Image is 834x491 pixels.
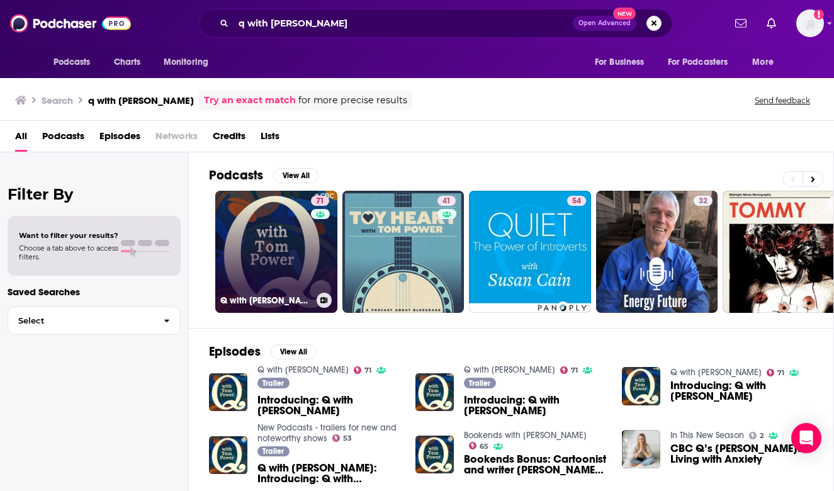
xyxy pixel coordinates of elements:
[469,380,490,387] span: Trailer
[262,448,284,455] span: Trailer
[42,126,84,152] a: Podcasts
[699,195,707,208] span: 32
[622,430,660,468] img: CBC Q’s Tom Power: Living with Anxiety
[42,94,73,106] h3: Search
[437,196,456,206] a: 41
[199,9,672,38] div: Search podcasts, credits, & more...
[99,126,140,152] a: Episodes
[204,93,296,108] a: Try an exact match
[15,126,27,152] a: All
[752,54,774,71] span: More
[273,168,318,183] button: View All
[209,436,247,475] img: Q with Tom Power: Introducing: Q with Tom Power
[54,54,91,71] span: Podcasts
[767,369,785,376] a: 71
[469,191,591,313] a: 54
[572,195,581,208] span: 54
[298,93,407,108] span: for more precise results
[342,191,465,313] a: 41
[464,454,607,475] a: Bookends Bonus: Cartoonist and writer Gabrielle Drolet on Q with Tom Power
[660,50,747,74] button: open menu
[164,54,208,71] span: Monitoring
[595,54,645,71] span: For Business
[19,244,118,261] span: Choose a tab above to access filters.
[257,463,400,484] span: Q with [PERSON_NAME]: Introducing: Q with [PERSON_NAME]
[257,395,400,416] span: Introducing: Q with [PERSON_NAME]
[464,395,607,416] span: Introducing: Q with [PERSON_NAME]
[796,9,824,37] button: Show profile menu
[670,367,762,378] a: Q with Tom Power
[364,368,371,373] span: 71
[573,16,636,31] button: Open AdvancedNew
[261,126,279,152] a: Lists
[777,370,784,376] span: 71
[796,9,824,37] span: Logged in as SonyAlexis
[257,463,400,484] a: Q with Tom Power: Introducing: Q with Tom Power
[8,185,181,203] h2: Filter By
[209,344,261,359] h2: Episodes
[8,317,154,325] span: Select
[257,364,349,375] a: Q with Tom Power
[586,50,660,74] button: open menu
[464,430,587,441] a: Bookends with Mattea Roach
[668,54,728,71] span: For Podcasters
[415,436,454,474] img: Bookends Bonus: Cartoonist and writer Gabrielle Drolet on Q with Tom Power
[670,380,813,402] span: Introducing: Q with [PERSON_NAME]
[257,422,397,444] a: New Podcasts - trailers for new and noteworthy shows
[8,286,181,298] p: Saved Searches
[415,373,454,412] img: Introducing: Q with Tom Power
[670,430,744,441] a: In This New Season
[469,442,489,449] a: 65
[220,295,312,306] h3: Q with [PERSON_NAME]
[464,395,607,416] a: Introducing: Q with Tom Power
[670,443,813,465] a: CBC Q’s Tom Power: Living with Anxiety
[694,196,713,206] a: 32
[114,54,141,71] span: Charts
[209,373,247,412] img: Introducing: Q with Tom Power
[316,195,324,208] span: 71
[743,50,789,74] button: open menu
[791,423,821,453] div: Open Intercom Messenger
[106,50,149,74] a: Charts
[209,344,316,359] a: EpisodesView All
[749,432,764,439] a: 2
[571,368,578,373] span: 71
[762,13,781,34] a: Show notifications dropdown
[209,167,318,183] a: PodcastsView All
[578,20,631,26] span: Open Advanced
[10,11,131,35] img: Podchaser - Follow, Share and Rate Podcasts
[613,8,636,20] span: New
[234,13,573,33] input: Search podcasts, credits, & more...
[271,344,316,359] button: View All
[730,13,752,34] a: Show notifications dropdown
[670,380,813,402] a: Introducing: Q with Tom Power
[257,395,400,416] a: Introducing: Q with Tom Power
[560,366,578,374] a: 71
[209,167,263,183] h2: Podcasts
[622,367,660,405] img: Introducing: Q with Tom Power
[464,454,607,475] span: Bookends Bonus: Cartoonist and writer [PERSON_NAME] on Q with [PERSON_NAME]
[8,307,181,335] button: Select
[45,50,107,74] button: open menu
[262,380,284,387] span: Trailer
[88,94,194,106] h3: q with [PERSON_NAME]
[814,9,824,20] svg: Add a profile image
[480,444,488,449] span: 65
[213,126,245,152] a: Credits
[155,50,225,74] button: open menu
[760,433,764,439] span: 2
[354,366,372,374] a: 71
[751,95,814,106] button: Send feedback
[442,195,451,208] span: 41
[311,196,329,206] a: 71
